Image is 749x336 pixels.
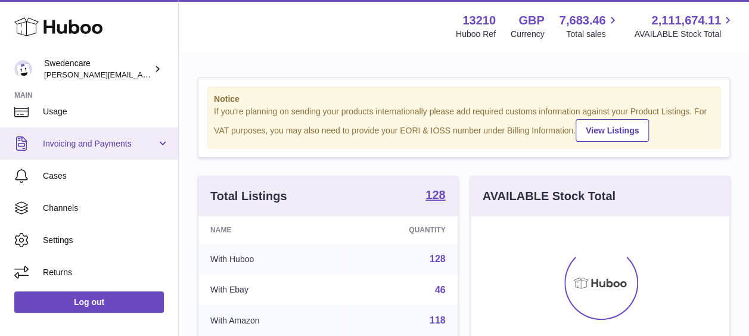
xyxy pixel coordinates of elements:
[634,29,735,40] span: AVAILABLE Stock Total
[634,13,735,40] a: 2,111,674.11 AVAILABLE Stock Total
[43,203,169,214] span: Channels
[43,235,169,246] span: Settings
[198,244,340,275] td: With Huboo
[43,138,157,150] span: Invoicing and Payments
[430,254,446,264] a: 128
[214,106,714,142] div: If you're planning on sending your products internationally please add required customs informati...
[210,188,287,204] h3: Total Listings
[425,189,445,203] a: 128
[43,170,169,182] span: Cases
[456,29,496,40] div: Huboo Ref
[43,106,169,117] span: Usage
[198,216,340,244] th: Name
[435,285,446,295] a: 46
[566,29,619,40] span: Total sales
[560,13,606,29] span: 7,683.46
[43,267,169,278] span: Returns
[430,315,446,325] a: 118
[483,188,616,204] h3: AVAILABLE Stock Total
[44,70,303,79] span: [PERSON_NAME][EMAIL_ADDRESS][PERSON_NAME][DOMAIN_NAME]
[576,119,649,142] a: View Listings
[651,13,721,29] span: 2,111,674.11
[198,275,340,306] td: With Ebay
[214,94,714,105] strong: Notice
[14,291,164,313] a: Log out
[14,60,32,78] img: simon.shaw@swedencare.co.uk
[518,13,544,29] strong: GBP
[340,216,458,244] th: Quantity
[198,305,340,336] td: With Amazon
[560,13,620,40] a: 7,683.46 Total sales
[425,189,445,201] strong: 128
[511,29,545,40] div: Currency
[462,13,496,29] strong: 13210
[44,58,151,80] div: Swedencare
